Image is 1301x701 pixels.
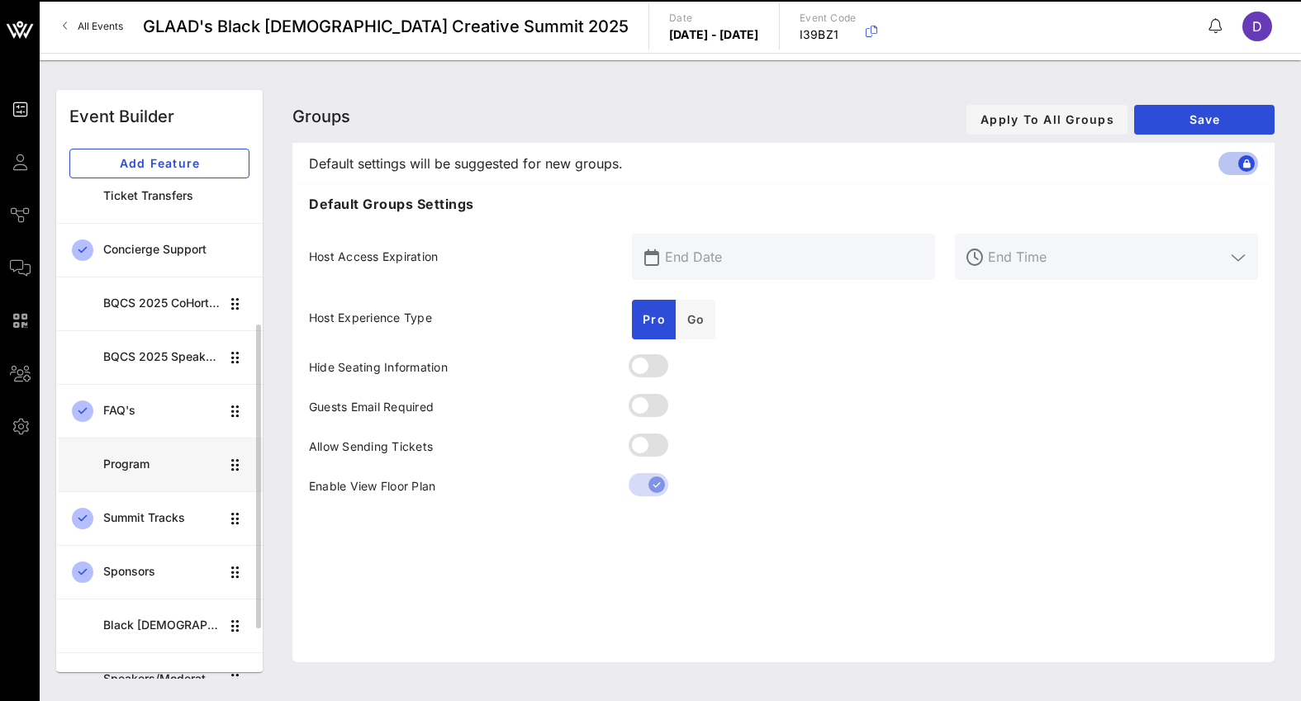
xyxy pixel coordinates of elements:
[800,26,857,43] p: I39BZ1
[103,672,220,686] div: Speakers/Moderators
[665,244,925,270] input: End Date
[644,249,659,266] button: prepend icon
[103,404,220,418] div: FAQ's
[103,350,220,364] div: BQCS 2025 Speaker Lineup
[1252,18,1262,35] span: D
[1147,112,1261,126] span: Save
[69,149,249,178] button: Add Feature
[980,112,1114,126] span: Apply To All Groups
[686,312,705,326] span: Go
[103,618,220,632] div: Black [DEMOGRAPHIC_DATA] Creative Summit CoHort
[56,545,263,599] a: Sponsors
[309,249,439,265] span: Host Access Expiration
[56,599,263,652] a: Black [DEMOGRAPHIC_DATA] Creative Summit CoHort
[309,154,623,173] span: Default settings will be suggested for new groups.
[56,277,263,330] a: BQCS 2025 CoHort Guestbook
[309,399,434,415] span: Guests Email Required
[143,14,629,39] span: GLAAD's Black [DEMOGRAPHIC_DATA] Creative Summit 2025
[309,194,1258,214] p: Default Groups Settings
[56,438,263,491] a: Program
[1242,12,1272,41] div: D
[309,478,436,495] span: Enable View Floor Plan
[56,223,263,277] a: Concierge Support
[103,243,249,257] div: Concierge Support
[56,491,263,545] a: Summit Tracks
[676,300,715,339] button: Go
[103,296,220,310] div: BQCS 2025 CoHort Guestbook
[988,244,1225,270] input: End Time
[56,384,263,438] a: FAQ's
[309,310,432,326] span: Host Experience Type
[309,438,433,455] span: Allow Sending Tickets
[56,330,263,384] a: BQCS 2025 Speaker Lineup
[966,105,1128,135] button: Apply To All Groups
[800,10,857,26] p: Event Code
[292,107,350,126] span: Groups
[103,565,220,579] div: Sponsors
[103,457,220,471] div: Program
[669,10,759,26] p: Date
[309,359,448,376] span: Hide Seating Information
[669,26,759,43] p: [DATE] - [DATE]
[53,13,133,40] a: All Events
[1134,105,1275,135] button: Save
[632,300,676,339] button: Pro
[78,20,123,32] span: All Events
[56,169,263,223] a: Ticket Transfers
[69,104,174,129] div: Event Builder
[103,511,220,525] div: Summit Tracks
[642,312,666,326] span: Pro
[83,156,235,170] span: Add Feature
[103,189,249,203] div: Ticket Transfers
